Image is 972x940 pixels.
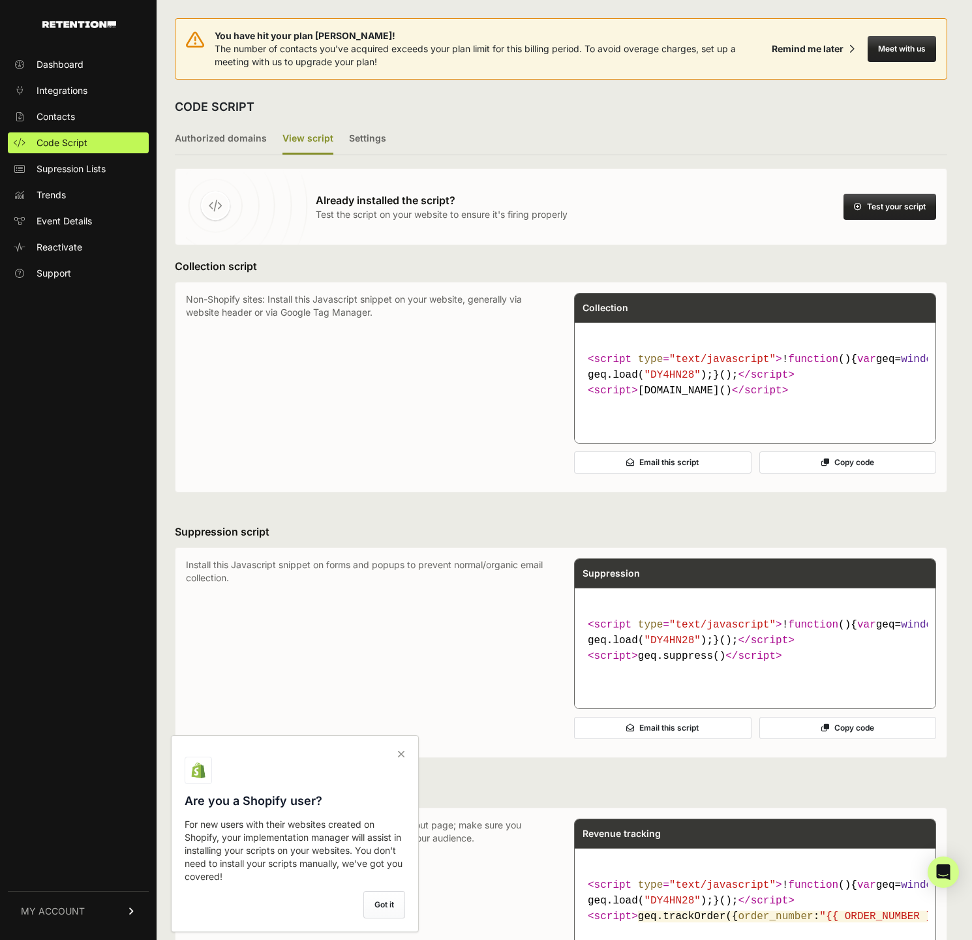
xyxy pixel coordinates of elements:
[316,192,568,208] h3: Already installed the script?
[594,385,632,397] span: script
[594,619,632,631] span: script
[8,106,149,127] a: Contacts
[788,619,851,631] span: ( )
[594,650,632,662] span: script
[37,58,84,71] span: Dashboard
[638,354,663,365] span: type
[788,879,851,891] span: ( )
[594,879,632,891] span: script
[8,159,149,179] a: Supression Lists
[788,619,838,631] span: function
[37,110,75,123] span: Contacts
[363,891,405,918] label: Got it
[37,241,82,254] span: Reactivate
[843,194,936,220] button: Test your script
[732,385,788,397] span: </ >
[588,385,638,397] span: < >
[594,354,632,365] span: script
[644,895,700,907] span: "DY4HN28"
[8,263,149,284] a: Support
[928,857,959,888] div: Open Intercom Messenger
[644,369,700,381] span: "DY4HN28"
[868,36,936,62] button: Meet with us
[588,354,782,365] span: < = >
[638,619,663,631] span: type
[8,891,149,931] a: MY ACCOUNT
[857,354,876,365] span: var
[767,37,860,61] button: Remind me later
[644,635,700,646] span: "DY4HN28"
[751,635,789,646] span: script
[738,369,794,381] span: </ >
[588,650,638,662] span: < >
[669,619,776,631] span: "text/javascript"
[42,21,116,28] img: Retention.com
[37,136,87,149] span: Code Script
[738,635,794,646] span: </ >
[37,189,66,202] span: Trends
[588,619,782,631] span: < = >
[175,98,254,116] h2: CODE SCRIPT
[583,346,928,404] code: [DOMAIN_NAME]()
[316,208,568,221] p: Test the script on your website to ensure it's firing properly
[588,911,638,922] span: < >
[175,784,947,800] h3: Revenue tracking
[857,619,876,631] span: var
[751,369,789,381] span: script
[738,911,813,922] span: order_number
[190,763,206,778] img: Shopify
[901,354,939,365] span: window
[738,650,776,662] span: script
[901,619,939,631] span: window
[37,162,106,175] span: Supression Lists
[186,293,548,481] p: Non-Shopify sites: Install this Javascript snippet on your website, generally via website header ...
[21,905,85,918] span: MY ACCOUNT
[759,451,937,474] button: Copy code
[819,911,945,922] span: "{{ ORDER_NUMBER }}"
[282,124,333,155] label: View script
[8,185,149,205] a: Trends
[588,879,782,891] span: < = >
[575,294,935,322] div: Collection
[744,385,782,397] span: script
[186,558,548,747] p: Install this Javascript snippet on forms and popups to prevent normal/organic email collection.
[738,895,794,907] span: </ >
[349,124,386,155] label: Settings
[575,819,935,848] div: Revenue tracking
[575,559,935,588] div: Suppression
[175,124,267,155] label: Authorized domains
[37,215,92,228] span: Event Details
[8,237,149,258] a: Reactivate
[574,451,752,474] button: Email this script
[751,895,789,907] span: script
[669,879,776,891] span: "text/javascript"
[185,818,405,883] p: For new users with their websites created on Shopify, your implementation manager will assist in ...
[8,211,149,232] a: Event Details
[8,54,149,75] a: Dashboard
[725,650,782,662] span: </ >
[857,879,876,891] span: var
[669,354,776,365] span: "text/javascript"
[37,84,87,97] span: Integrations
[8,80,149,101] a: Integrations
[175,258,947,274] h3: Collection script
[772,42,843,55] div: Remind me later
[37,267,71,280] span: Support
[788,354,851,365] span: ( )
[583,612,928,669] code: geq.suppress()
[759,717,937,739] button: Copy code
[788,354,838,365] span: function
[215,43,736,67] span: The number of contacts you've acquired exceeds your plan limit for this billing period. To avoid ...
[901,879,939,891] span: window
[8,132,149,153] a: Code Script
[574,717,752,739] button: Email this script
[638,879,663,891] span: type
[185,792,405,810] h3: Are you a Shopify user?
[594,911,632,922] span: script
[788,879,838,891] span: function
[215,29,767,42] span: You have hit your plan [PERSON_NAME]!
[175,524,947,539] h3: Suppression script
